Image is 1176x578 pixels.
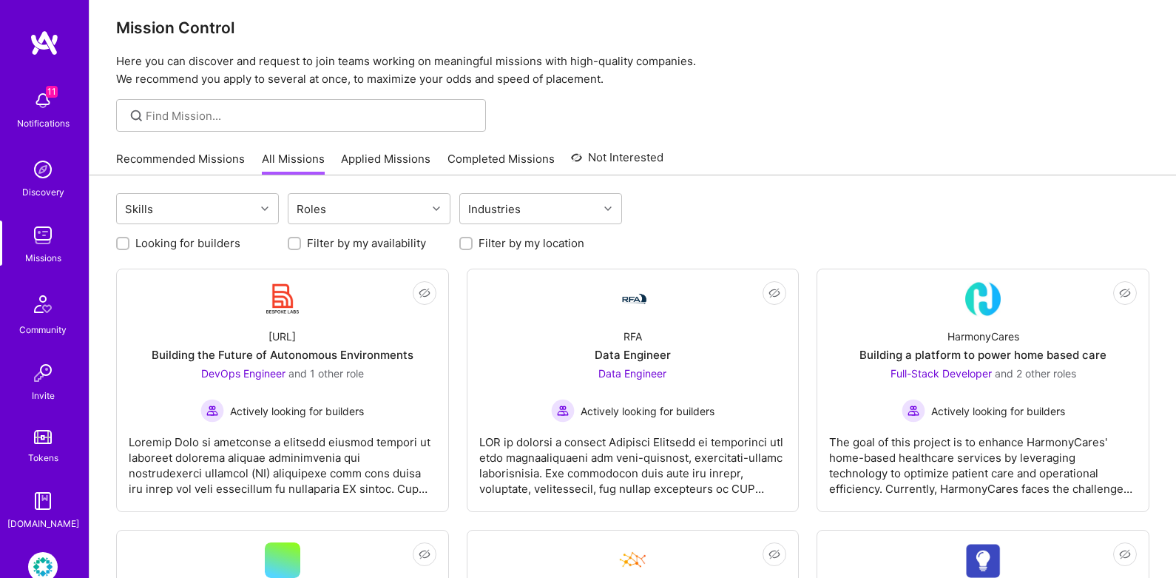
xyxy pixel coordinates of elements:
a: Company Logo[URL]Building the Future of Autonomous EnvironmentsDevOps Engineer and 1 other roleAc... [129,281,436,500]
div: Community [19,322,67,337]
div: Missions [25,250,61,266]
a: Company LogoRFAData EngineerData Engineer Actively looking for buildersActively looking for build... [479,281,787,500]
i: icon Chevron [433,205,440,212]
div: [DOMAIN_NAME] [7,516,79,531]
img: Company Logo [965,543,1001,578]
div: Tokens [28,450,58,466]
h3: Mission Control [116,19,1149,37]
a: Recommended Missions [116,151,245,175]
i: icon EyeClosed [419,287,430,299]
i: icon EyeClosed [1119,287,1131,299]
i: icon EyeClosed [1119,548,1131,560]
div: Discovery [22,184,64,200]
a: Completed Missions [447,151,555,175]
img: Actively looking for builders [902,399,925,423]
img: teamwork [28,221,58,250]
a: Company LogoHarmonyCaresBuilding a platform to power home based careFull-Stack Developer and 2 ot... [829,281,1137,500]
img: logo [30,30,59,56]
label: Filter by my location [479,235,584,251]
div: Data Engineer [595,347,671,363]
div: Building the Future of Autonomous Environments [152,347,413,363]
input: Find Mission... [146,108,475,124]
i: icon EyeClosed [768,287,780,299]
span: DevOps Engineer [201,367,285,380]
div: RFA [624,329,642,344]
img: guide book [28,486,58,516]
div: The goal of this project is to enhance HarmonyCares' home-based healthcare services by leveraging... [829,423,1137,497]
img: bell [28,86,58,115]
img: discovery [28,155,58,184]
div: Industries [464,198,524,220]
img: Company Logo [615,290,650,308]
img: Invite [28,358,58,388]
div: [URL] [268,329,296,344]
a: Applied Missions [341,151,430,175]
img: Actively looking for builders [200,399,224,423]
span: Actively looking for builders [581,403,714,419]
span: Actively looking for builders [230,403,364,419]
div: HarmonyCares [947,329,1019,344]
img: tokens [34,430,52,444]
span: and 2 other roles [995,367,1076,380]
i: icon EyeClosed [419,548,430,560]
i: icon SearchGrey [128,107,145,124]
img: Actively looking for builders [551,399,575,423]
div: Skills [121,198,157,220]
div: Roles [293,198,330,220]
i: icon EyeClosed [768,548,780,560]
img: Company Logo [265,281,300,317]
span: Data Engineer [598,367,666,380]
span: Full-Stack Developer [891,367,992,380]
img: Community [25,286,61,322]
i: icon Chevron [604,205,612,212]
a: All Missions [262,151,325,175]
p: Here you can discover and request to join teams working on meaningful missions with high-quality ... [116,53,1149,88]
div: Notifications [17,115,70,131]
div: Loremip Dolo si ametconse a elitsedd eiusmod tempori ut laboreet dolorema aliquae adminimvenia qu... [129,423,436,497]
div: LOR ip dolorsi a consect Adipisci Elitsedd ei temporinci utl etdo magnaaliquaeni adm veni-quisnos... [479,423,787,497]
img: Company Logo [615,542,650,578]
div: Invite [32,388,55,403]
label: Filter by my availability [307,235,426,251]
img: Company Logo [965,281,1001,317]
span: and 1 other role [288,367,364,380]
label: Looking for builders [135,235,240,251]
a: Not Interested [571,149,663,175]
i: icon Chevron [261,205,268,212]
span: Actively looking for builders [931,403,1065,419]
span: 11 [46,86,58,98]
div: Building a platform to power home based care [859,347,1106,363]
